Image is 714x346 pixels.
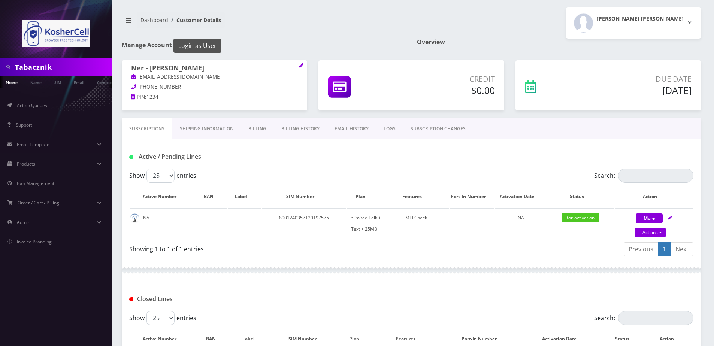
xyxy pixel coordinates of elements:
[636,213,663,223] button: More
[347,208,382,239] td: Unlimited Talk + Text + 25MB
[146,169,175,183] select: Showentries
[51,76,65,88] a: SIM
[131,73,221,81] a: [EMAIL_ADDRESS][DOMAIN_NAME]
[173,39,221,53] button: Login as User
[382,212,449,224] div: IMEI Check
[168,16,221,24] li: Customer Details
[594,169,693,183] label: Search:
[584,73,692,85] p: Due Date
[327,118,376,140] a: EMAIL HISTORY
[241,118,274,140] a: Billing
[172,118,241,140] a: Shipping Information
[129,242,406,254] div: Showing 1 to 1 of 1 entries
[131,94,146,101] a: PIN:
[138,84,182,90] span: [PHONE_NUMBER]
[566,7,701,39] button: [PERSON_NAME] [PERSON_NAME]
[584,85,692,96] h5: [DATE]
[347,186,382,207] th: Plan: activate to sort column ascending
[376,118,403,140] a: LOGS
[130,186,197,207] th: Active Number: activate to sort column ascending
[562,213,599,222] span: for-activation
[274,118,327,140] a: Billing History
[547,186,614,207] th: Status: activate to sort column ascending
[228,186,261,207] th: Label: activate to sort column ascending
[93,76,118,88] a: Company
[129,295,310,303] h1: Closed Lines
[262,186,346,207] th: SIM Number: activate to sort column ascending
[122,39,406,53] h1: Manage Account
[17,239,52,245] span: Invoice Branding
[624,242,658,256] a: Previous
[129,297,133,301] img: Closed Lines
[146,311,175,325] select: Showentries
[172,41,221,49] a: Login as User
[417,39,701,46] h1: Overview
[129,153,310,160] h1: Active / Pending Lines
[140,16,168,24] a: Dashboard
[17,102,47,109] span: Action Queues
[658,242,671,256] a: 1
[671,242,693,256] a: Next
[402,85,494,96] h5: $0.00
[635,228,666,237] a: Actions
[70,76,88,88] a: Email
[262,208,346,239] td: 8901240357129197575
[122,12,406,34] nav: breadcrumb
[17,161,35,167] span: Products
[597,16,684,22] h2: [PERSON_NAME] [PERSON_NAME]
[129,169,196,183] label: Show entries
[2,76,21,88] a: Phone
[615,186,693,207] th: Action: activate to sort column ascending
[122,118,172,140] a: Subscriptions
[402,73,494,85] p: Credit
[27,76,45,88] a: Name
[22,20,90,47] img: KosherCell
[129,155,133,159] img: Active / Pending Lines
[15,60,111,74] input: Search in Company
[129,311,196,325] label: Show entries
[495,186,547,207] th: Activation Date: activate to sort column ascending
[130,208,197,239] td: NA
[17,219,30,225] span: Admin
[18,200,59,206] span: Order / Cart / Billing
[17,180,54,186] span: Ban Management
[131,64,298,73] h1: Ner - [PERSON_NAME]
[146,94,158,100] span: 1234
[130,213,139,223] img: default.png
[450,186,494,207] th: Port-In Number: activate to sort column ascending
[518,215,524,221] span: NA
[16,122,32,128] span: Support
[618,169,693,183] input: Search:
[382,186,449,207] th: Features: activate to sort column ascending
[594,311,693,325] label: Search:
[618,311,693,325] input: Search:
[403,118,473,140] a: SUBSCRIPTION CHANGES
[197,186,227,207] th: BAN: activate to sort column ascending
[17,141,49,148] span: Email Template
